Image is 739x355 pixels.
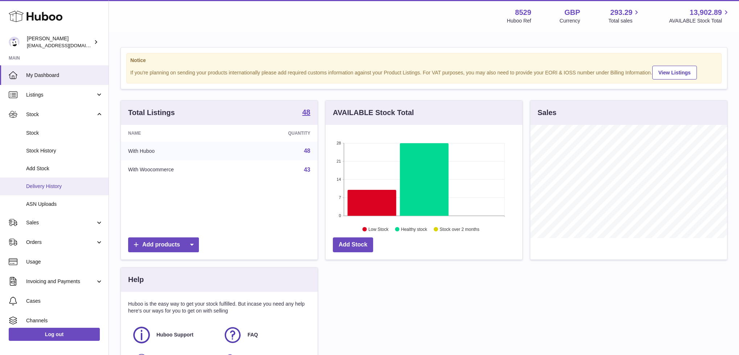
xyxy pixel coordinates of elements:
[26,278,95,285] span: Invoicing and Payments
[669,8,730,24] a: 13,902.89 AVAILABLE Stock Total
[608,8,641,24] a: 293.29 Total sales
[26,183,103,190] span: Delivery History
[302,109,310,116] strong: 48
[507,17,531,24] div: Huboo Ref
[27,42,107,48] span: [EMAIL_ADDRESS][DOMAIN_NAME]
[333,237,373,252] a: Add Stock
[26,130,103,136] span: Stock
[339,195,341,200] text: 7
[26,72,103,79] span: My Dashboard
[128,108,175,118] h3: Total Listings
[26,165,103,172] span: Add Stock
[336,141,341,145] text: 28
[669,17,730,24] span: AVAILABLE Stock Total
[440,227,479,232] text: Stock over 2 months
[26,219,95,226] span: Sales
[652,66,697,79] a: View Listings
[26,317,103,324] span: Channels
[26,111,95,118] span: Stock
[302,109,310,117] a: 48
[128,275,144,285] h3: Help
[336,159,341,163] text: 21
[243,125,318,142] th: Quantity
[538,108,556,118] h3: Sales
[27,35,92,49] div: [PERSON_NAME]
[336,177,341,181] text: 14
[26,91,95,98] span: Listings
[121,160,243,179] td: With Woocommerce
[130,57,718,64] strong: Notice
[368,227,389,232] text: Low Stock
[132,325,216,345] a: Huboo Support
[339,213,341,218] text: 0
[130,65,718,79] div: If you're planning on sending your products internationally please add required customs informati...
[26,201,103,208] span: ASN Uploads
[401,227,428,232] text: Healthy stock
[26,147,103,154] span: Stock History
[564,8,580,17] strong: GBP
[610,8,632,17] span: 293.29
[9,328,100,341] a: Log out
[223,325,307,345] a: FAQ
[690,8,722,17] span: 13,902.89
[26,258,103,265] span: Usage
[515,8,531,17] strong: 8529
[248,331,258,338] span: FAQ
[304,148,310,154] a: 48
[128,237,199,252] a: Add products
[26,239,95,246] span: Orders
[333,108,414,118] h3: AVAILABLE Stock Total
[121,142,243,160] td: With Huboo
[560,17,580,24] div: Currency
[304,167,310,173] a: 43
[121,125,243,142] th: Name
[9,37,20,48] img: admin@redgrass.ch
[156,331,193,338] span: Huboo Support
[608,17,641,24] span: Total sales
[128,301,310,314] p: Huboo is the easy way to get your stock fulfilled. But incase you need any help here's our ways f...
[26,298,103,305] span: Cases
